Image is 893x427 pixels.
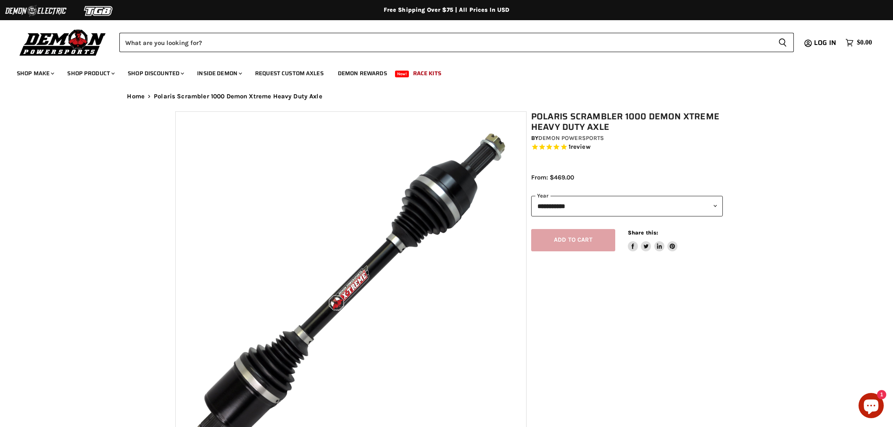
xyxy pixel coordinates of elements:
a: Demon Rewards [332,65,393,82]
select: year [531,196,723,216]
a: $0.00 [841,37,876,49]
a: Home [127,93,145,100]
aside: Share this: [628,229,678,251]
img: Demon Electric Logo 2 [4,3,67,19]
span: Polaris Scrambler 1000 Demon Xtreme Heavy Duty Axle [154,93,322,100]
div: by [531,134,723,143]
ul: Main menu [11,61,870,82]
span: $0.00 [857,39,872,47]
img: Demon Powersports [17,27,109,57]
a: Shop Product [61,65,120,82]
span: New! [395,71,409,77]
span: 1 reviews [569,143,590,151]
form: Product [119,33,794,52]
span: Log in [814,37,836,48]
a: Log in [810,39,841,47]
a: Request Custom Axles [249,65,330,82]
nav: Breadcrumbs [111,93,783,100]
span: review [571,143,590,151]
span: Rated 5.0 out of 5 stars 1 reviews [531,143,723,152]
h1: Polaris Scrambler 1000 Demon Xtreme Heavy Duty Axle [531,111,723,132]
a: Demon Powersports [538,134,604,142]
a: Shop Make [11,65,59,82]
div: Free Shipping Over $75 | All Prices In USD [111,6,783,14]
span: From: $469.00 [531,174,574,181]
inbox-online-store-chat: Shopify online store chat [856,393,886,420]
a: Shop Discounted [121,65,189,82]
button: Search [772,33,794,52]
span: Share this: [628,229,658,236]
img: TGB Logo 2 [67,3,130,19]
input: Search [119,33,772,52]
a: Inside Demon [191,65,247,82]
a: Race Kits [407,65,448,82]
